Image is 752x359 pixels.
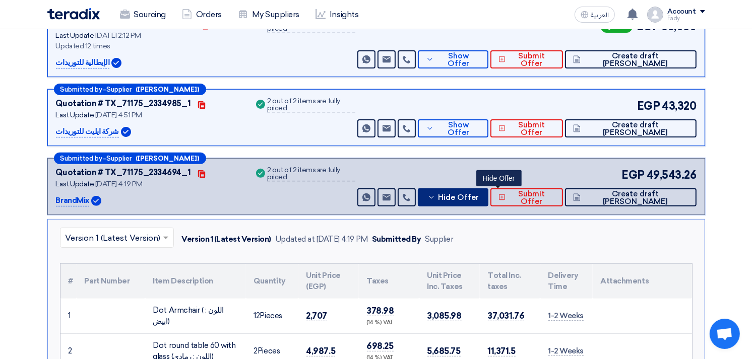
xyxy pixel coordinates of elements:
[427,346,461,356] span: 5,685.75
[60,155,103,162] span: Submitted by
[575,7,615,23] button: العربية
[267,98,355,113] div: 2 out of 2 items are fully priced
[95,31,141,40] span: [DATE] 2:12 PM
[91,196,101,206] img: Verified Account
[436,121,480,136] span: Show Offer
[56,111,94,119] span: Last Update
[476,170,522,186] div: Hide Offer
[548,311,584,321] span: 1-2 Weeks
[667,8,696,16] div: Account
[662,98,696,114] span: 43,320
[418,188,488,206] button: Hide Offer
[548,346,584,356] span: 1-2 Weeks
[60,299,77,334] td: 1
[77,264,145,299] th: Part Number
[107,155,132,162] span: Supplier
[372,234,421,245] div: Submitted By
[540,264,593,299] th: Delivery Time
[54,84,206,95] div: –
[307,4,366,26] a: Insights
[60,264,77,299] th: #
[56,98,191,110] div: Quotation # TX_71175_2334985_1
[54,153,206,164] div: –
[153,305,238,327] div: Dot Armchair ( اللون : ابيض)
[56,195,89,207] p: BrandMix
[56,41,242,51] div: Updated 12 times
[667,16,705,21] div: Fady
[565,119,697,137] button: Create draft [PERSON_NAME]
[480,264,540,299] th: Total Inc. taxes
[367,341,394,351] span: 698.25
[418,50,488,68] button: Show Offer
[591,12,609,19] span: العربية
[508,190,554,205] span: Submit Offer
[508,52,554,67] span: Submit Offer
[306,346,336,356] span: 4,987.5
[367,306,394,316] span: 378.98
[56,57,110,69] p: الإيطالية للتوريدات
[107,86,132,93] span: Supplier
[425,234,453,245] div: Supplier
[565,188,697,206] button: Create draft [PERSON_NAME]
[56,167,191,179] div: Quotation # TX_71175_2334694_1
[254,311,260,320] span: 12
[275,234,368,245] div: Updated at [DATE] 4:19 PM
[583,121,688,136] span: Create draft [PERSON_NAME]
[637,98,660,114] span: EGP
[419,264,480,299] th: Unit Price Inc. Taxes
[174,4,230,26] a: Orders
[438,194,479,201] span: Hide Offer
[647,7,663,23] img: profile_test.png
[647,167,697,183] span: 49,543.26
[56,31,94,40] span: Last Update
[230,4,307,26] a: My Suppliers
[145,264,246,299] th: Item Description
[436,52,480,67] span: Show Offer
[95,111,142,119] span: [DATE] 4:51 PM
[488,311,525,321] span: 37,031.76
[367,319,411,327] div: (14 %) VAT
[359,264,419,299] th: Taxes
[565,50,697,68] button: Create draft [PERSON_NAME]
[508,121,554,136] span: Submit Offer
[418,119,488,137] button: Show Offer
[267,167,355,182] div: 2 out of 2 items are fully priced
[60,86,103,93] span: Submitted by
[56,126,119,138] p: شركة ايليت للتوريدات
[246,299,298,334] td: Pieces
[427,311,462,321] span: 3,085.98
[298,264,359,299] th: Unit Price (EGP)
[583,52,688,67] span: Create draft [PERSON_NAME]
[621,167,645,183] span: EGP
[593,264,692,299] th: Attachments
[112,4,174,26] a: Sourcing
[111,58,121,68] img: Verified Account
[182,234,272,245] div: Version 1 (Latest Version)
[95,180,143,188] span: [DATE] 4:19 PM
[490,50,563,68] button: Submit Offer
[121,127,131,137] img: Verified Account
[488,346,516,356] span: 11,371.5
[710,319,740,349] a: Open chat
[490,188,563,206] button: Submit Offer
[254,346,258,355] span: 2
[490,119,563,137] button: Submit Offer
[47,8,100,20] img: Teradix logo
[136,155,200,162] b: ([PERSON_NAME])
[246,264,298,299] th: Quantity
[56,180,94,188] span: Last Update
[136,86,200,93] b: ([PERSON_NAME])
[583,190,688,205] span: Create draft [PERSON_NAME]
[306,311,328,321] span: 2,707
